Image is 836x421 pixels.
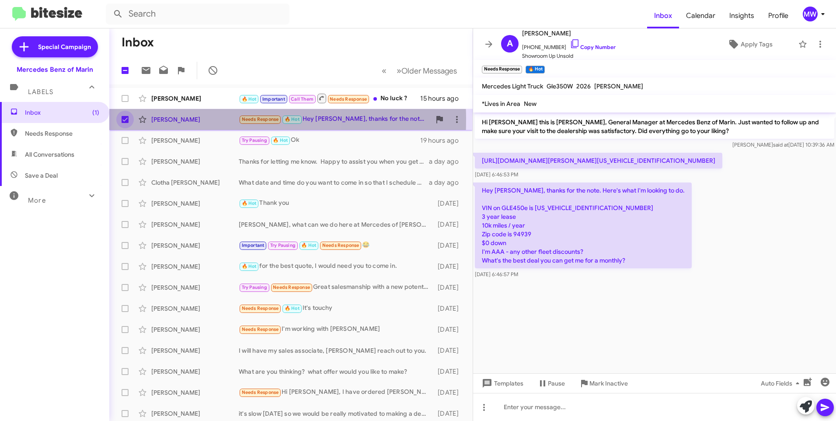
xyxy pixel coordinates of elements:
[754,375,810,391] button: Auto Fields
[239,409,434,418] div: it's slow [DATE] so we would be really motivated to making a deal if you can make it in [DATE]
[151,283,239,292] div: [PERSON_NAME]
[239,367,434,376] div: What are you thinking? what offer would you like to make?
[382,65,387,76] span: «
[522,28,616,39] span: [PERSON_NAME]
[239,114,431,124] div: Hey [PERSON_NAME], thanks for the note. Here's what I'm looking to do. VIN on GLE450e is [US_VEHI...
[434,220,466,229] div: [DATE]
[434,388,466,397] div: [DATE]
[679,3,722,28] a: Calendar
[285,305,300,311] span: 🔥 Hot
[741,36,773,52] span: Apply Tags
[25,171,58,180] span: Save a Deal
[761,375,803,391] span: Auto Fields
[151,325,239,334] div: [PERSON_NAME]
[151,346,239,355] div: [PERSON_NAME]
[391,62,462,80] button: Next
[434,367,466,376] div: [DATE]
[570,44,616,50] a: Copy Number
[242,200,257,206] span: 🔥 Hot
[526,66,544,74] small: 🔥 Hot
[475,182,692,268] p: Hey [PERSON_NAME], thanks for the note. Here's what I'm looking to do. VIN on GLE450e is [US_VEHI...
[151,367,239,376] div: [PERSON_NAME]
[38,42,91,51] span: Special Campaign
[377,62,462,80] nav: Page navigation example
[12,36,98,57] a: Special Campaign
[151,178,239,187] div: Clotha [PERSON_NAME]
[480,375,523,391] span: Templates
[151,241,239,250] div: [PERSON_NAME]
[330,96,367,102] span: Needs Response
[273,137,288,143] span: 🔥 Hot
[376,62,392,80] button: Previous
[28,196,46,204] span: More
[151,220,239,229] div: [PERSON_NAME]
[482,100,520,108] span: *Lives in Area
[242,96,257,102] span: 🔥 Hot
[482,66,522,74] small: Needs Response
[151,94,239,103] div: [PERSON_NAME]
[239,303,434,313] div: It's touchy
[25,150,74,159] span: All Conversations
[475,171,518,178] span: [DATE] 6:46:53 PM
[434,241,466,250] div: [DATE]
[434,304,466,313] div: [DATE]
[473,375,530,391] button: Templates
[524,100,536,108] span: New
[420,94,466,103] div: 15 hours ago
[732,141,834,148] span: [PERSON_NAME] [DATE] 10:39:36 AM
[397,65,401,76] span: »
[434,262,466,271] div: [DATE]
[434,409,466,418] div: [DATE]
[25,108,99,117] span: Inbox
[273,284,310,290] span: Needs Response
[151,199,239,208] div: [PERSON_NAME]
[795,7,826,21] button: MW
[151,262,239,271] div: [PERSON_NAME]
[270,242,296,248] span: Try Pausing
[239,261,434,271] div: for the best quote, I would need you to come in.
[420,136,466,145] div: 19 hours ago
[242,116,279,122] span: Needs Response
[239,324,434,334] div: I'm working with [PERSON_NAME]
[522,52,616,60] span: Showroom Up Unsold
[28,88,53,96] span: Labels
[239,220,434,229] div: [PERSON_NAME], what can we do here at Mercedes of [PERSON_NAME] to earn your business?
[106,4,289,25] input: Search
[242,389,279,395] span: Needs Response
[803,7,818,21] div: MW
[401,66,457,76] span: Older Messages
[151,115,239,124] div: [PERSON_NAME]
[151,157,239,166] div: [PERSON_NAME]
[530,375,572,391] button: Pause
[705,36,794,52] button: Apply Tags
[291,96,313,102] span: Call Them
[548,375,565,391] span: Pause
[242,137,267,143] span: Try Pausing
[773,141,788,148] span: said at
[239,135,420,145] div: Ok
[25,129,99,138] span: Needs Response
[434,325,466,334] div: [DATE]
[589,375,628,391] span: Mark Inactive
[647,3,679,28] a: Inbox
[429,178,466,187] div: a day ago
[576,82,591,90] span: 2026
[761,3,795,28] a: Profile
[722,3,761,28] a: Insights
[242,305,279,311] span: Needs Response
[239,157,429,166] div: Thanks for letting me know. Happy to assist you when you get back.
[151,388,239,397] div: [PERSON_NAME]
[301,242,316,248] span: 🔥 Hot
[475,114,834,139] p: Hi [PERSON_NAME] this is [PERSON_NAME], General Manager at Mercedes Benz of Marin. Just wanted to...
[547,82,573,90] span: Gle350W
[239,93,420,104] div: No luck ?
[429,157,466,166] div: a day ago
[572,375,635,391] button: Mark Inactive
[285,116,300,122] span: 🔥 Hot
[239,240,434,250] div: 😂
[151,136,239,145] div: [PERSON_NAME]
